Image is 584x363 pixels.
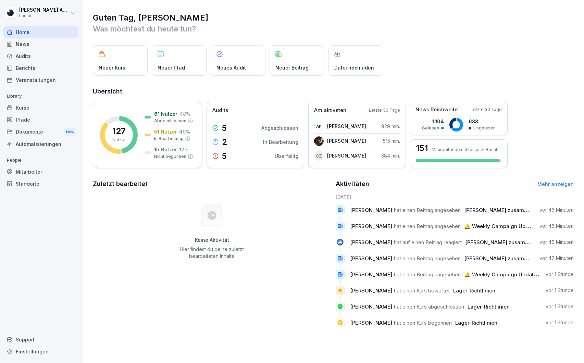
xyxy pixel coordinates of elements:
p: Library [3,91,78,102]
p: Nicht begonnen [154,153,186,160]
a: Kurse [3,102,78,114]
a: Standorte [3,178,78,190]
p: Datei hochladen [334,64,374,71]
p: vor 46 Minuten [539,206,574,213]
p: Audits [212,107,228,114]
p: 5 [222,152,227,160]
span: [PERSON_NAME] [350,303,392,310]
span: [PERSON_NAME] [350,207,392,213]
p: Lanch [19,13,69,18]
p: [PERSON_NAME] [327,137,366,145]
p: 51 Nutzer [154,128,177,135]
a: Mitarbeiter [3,166,78,178]
h1: Guten Tag, [PERSON_NAME] [93,12,574,23]
span: [PERSON_NAME] [350,223,392,229]
p: 633 [469,118,496,125]
p: Letzte 30 Tage [369,107,400,113]
p: In Bearbeitung [154,136,184,142]
div: Support [3,334,78,346]
p: Hier findest du deine zuletzt bearbeiteten Inhalte [177,246,247,260]
p: Letzte 30 Tage [471,107,502,113]
p: 515 min. [383,137,400,145]
p: 15 Nutzer [154,146,177,153]
p: Gelesen [422,125,439,131]
div: Dokumente [3,126,78,138]
span: Lager-Richtlinien [453,287,495,294]
p: 384 min. [381,152,400,159]
span: hat einen Kurs abgeschlossen [394,303,464,310]
a: Audits [3,50,78,62]
div: CZ [314,151,324,161]
a: Einstellungen [3,346,78,358]
p: vor 1 Stunde [546,303,574,310]
p: Abgeschlossen [261,124,298,132]
p: [PERSON_NAME] [327,123,366,130]
p: vor 46 Minuten [539,223,574,229]
p: 829 min. [381,123,400,130]
p: 40 % [179,128,190,135]
p: People [3,155,78,166]
p: Neues Audit [216,64,246,71]
p: vor 1 Stunde [546,287,574,294]
h5: Keine Aktivität [177,237,247,243]
p: [PERSON_NAME] [327,152,366,159]
p: Überfällig [275,152,298,160]
p: Ungelesen [473,125,496,131]
p: 127 [112,127,126,135]
p: 12 % [179,146,189,153]
span: [PERSON_NAME] [350,287,392,294]
p: Abgeschlossen [154,118,186,124]
div: New [64,128,76,136]
span: Lager-Richtlinien [468,303,510,310]
p: vor 1 Stunde [546,271,574,278]
p: In Bearbeitung [263,138,298,146]
span: hat auf einen Beitrag reagiert [394,239,462,246]
a: Automatisierungen [3,138,78,150]
span: [PERSON_NAME] [350,239,392,246]
a: Home [3,26,78,38]
img: lbqg5rbd359cn7pzouma6c8b.png [314,136,324,146]
span: Lager-Richtlinien [455,320,497,326]
span: hat einen Beitrag angesehen [394,255,461,262]
p: Was möchtest du heute tun? [93,23,574,34]
a: Berichte [3,62,78,74]
p: vor 1 Stunde [546,319,574,326]
p: Mitarbeitende nutzen jetzt Bounti [432,147,498,152]
span: hat einen Kurs begonnen [394,320,452,326]
p: Neuer Beitrag [275,64,309,71]
p: 48 % [179,110,190,117]
p: 1.104 [422,118,444,125]
h2: Zuletzt bearbeitet [93,179,331,189]
p: 5 [222,124,227,132]
a: DokumenteNew [3,126,78,138]
span: hat einen Beitrag angesehen [394,207,461,213]
h2: Aktivitäten [336,179,369,189]
div: AP [314,122,324,131]
span: hat einen Beitrag angesehen [394,271,461,278]
h2: Übersicht [93,87,574,96]
span: hat einen Beitrag angesehen [394,223,461,229]
p: Neuer Kurs [99,64,125,71]
h3: 151 [416,144,428,152]
a: Veranstaltungen [3,74,78,86]
p: Am aktivsten [314,107,346,114]
p: News Reichweite [415,106,458,114]
a: Mehr anzeigen [537,181,574,187]
p: 2 [222,138,227,146]
h6: [DATE] [336,193,574,201]
a: News [3,38,78,50]
p: vor 47 Minuten [539,255,574,262]
div: Pfade [3,114,78,126]
p: Nutzer [112,137,126,143]
p: Neuer Pfad [158,64,185,71]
